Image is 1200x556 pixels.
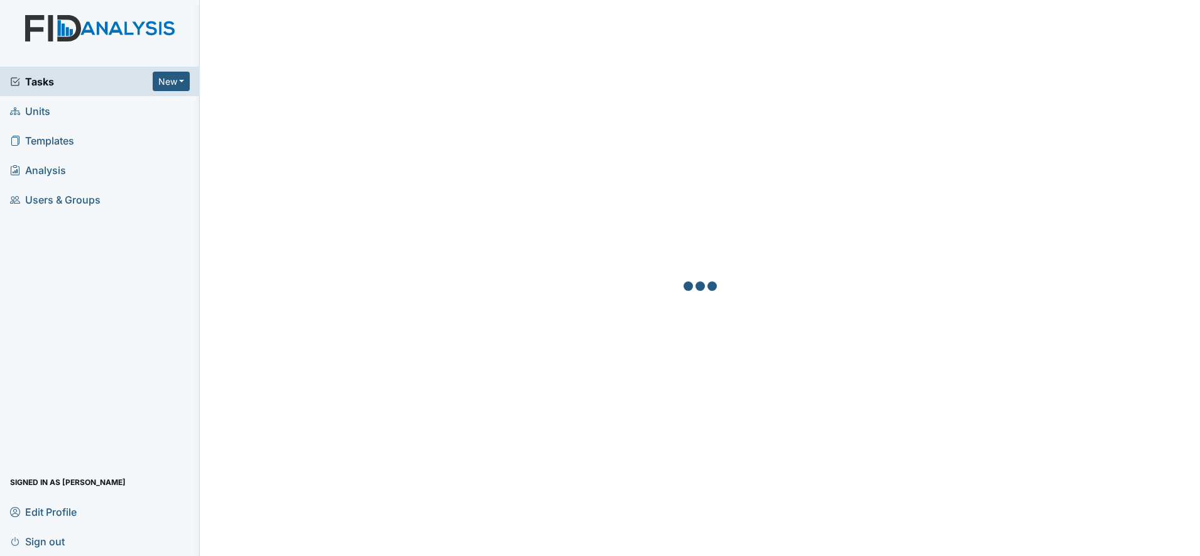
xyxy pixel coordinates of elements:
[10,74,153,89] a: Tasks
[10,101,50,121] span: Units
[10,190,101,209] span: Users & Groups
[153,72,190,91] button: New
[10,131,74,150] span: Templates
[10,531,65,551] span: Sign out
[10,472,126,492] span: Signed in as [PERSON_NAME]
[10,502,77,521] span: Edit Profile
[10,160,66,180] span: Analysis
